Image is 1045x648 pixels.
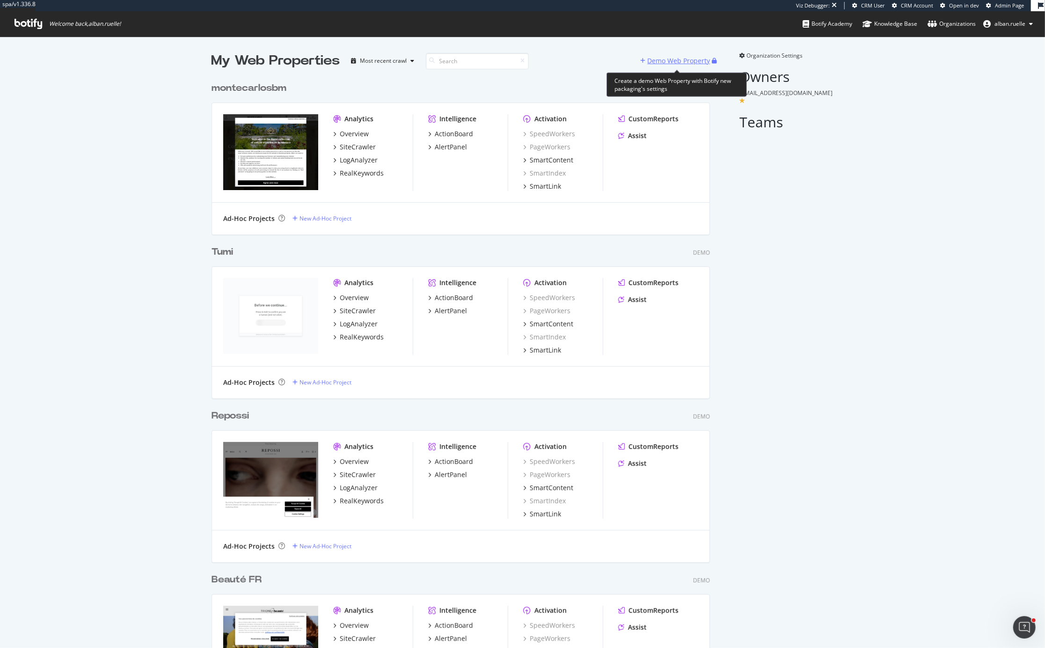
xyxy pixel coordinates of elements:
[348,53,418,68] button: Most recent crawl
[333,319,378,329] a: LogAnalyzer
[435,621,473,630] div: ActionBoard
[333,470,376,479] a: SiteCrawler
[803,19,852,29] div: Botify Academy
[428,621,473,630] a: ActionBoard
[523,470,570,479] a: PageWorkers
[292,542,351,550] a: New Ad-Hoc Project
[212,81,286,95] div: montecarlosbm
[333,169,384,178] a: RealKeywords
[428,634,467,643] a: AlertPanel
[641,57,712,65] a: Demo Web Property
[360,58,407,64] div: Most recent crawl
[628,114,679,124] div: CustomReports
[340,470,376,479] div: SiteCrawler
[628,459,647,468] div: Assist
[523,496,566,506] a: SmartIndex
[618,295,647,304] a: Assist
[523,169,566,178] a: SmartIndex
[523,509,561,519] a: SmartLink
[740,69,834,84] h2: Owners
[49,20,121,28] span: Welcome back, alban.ruelle !
[940,2,979,9] a: Open in dev
[439,606,476,615] div: Intelligence
[523,346,561,355] a: SmartLink
[344,114,373,124] div: Analytics
[300,542,351,550] div: New Ad-Hoc Project
[995,2,1024,9] span: Admin Page
[852,2,885,9] a: CRM User
[340,306,376,316] div: SiteCrawler
[628,623,647,632] div: Assist
[523,621,575,630] a: SpeedWorkers
[986,2,1024,9] a: Admin Page
[901,2,933,9] span: CRM Account
[641,53,712,68] button: Demo Web Property
[439,278,476,287] div: Intelligence
[628,606,679,615] div: CustomReports
[523,319,573,329] a: SmartContent
[530,182,561,191] div: SmartLink
[1013,616,1036,639] iframe: Intercom live chat
[534,442,567,451] div: Activation
[340,155,378,165] div: LogAnalyzer
[223,114,318,190] img: montecarlosbm
[212,409,249,423] div: Repossi
[223,278,318,354] img: Omega
[618,606,679,615] a: CustomReports
[523,634,570,643] a: PageWorkers
[439,442,476,451] div: Intelligence
[949,2,979,9] span: Open in dev
[618,459,647,468] a: Assist
[428,129,473,139] a: ActionBoard
[862,19,917,29] div: Knowledge Base
[439,114,476,124] div: Intelligence
[333,621,369,630] a: Overview
[333,496,384,506] a: RealKeywords
[340,621,369,630] div: Overview
[530,155,573,165] div: SmartContent
[340,457,369,466] div: Overview
[333,306,376,316] a: SiteCrawler
[693,412,710,420] div: Demo
[530,319,573,329] div: SmartContent
[607,73,747,97] div: Create a demo Web Property with Botify new packaging's settings
[212,245,233,259] div: Tumi
[648,56,710,66] div: Demo Web Property
[523,293,575,302] div: SpeedWorkers
[618,131,647,140] a: Assist
[618,623,647,632] a: Assist
[300,378,351,386] div: New Ad-Hoc Project
[333,142,376,152] a: SiteCrawler
[333,332,384,342] a: RealKeywords
[428,142,467,152] a: AlertPanel
[426,53,529,69] input: Search
[223,442,318,518] img: Repossi
[340,483,378,493] div: LogAnalyzer
[435,129,473,139] div: ActionBoard
[523,483,573,493] a: SmartContent
[523,306,570,316] div: PageWorkers
[523,332,566,342] a: SmartIndex
[428,470,467,479] a: AlertPanel
[340,129,369,139] div: Overview
[628,295,647,304] div: Assist
[300,214,351,222] div: New Ad-Hoc Project
[994,20,1025,28] span: alban.ruelle
[435,457,473,466] div: ActionBoard
[212,409,253,423] a: Repossi
[223,214,275,223] div: Ad-Hoc Projects
[803,11,852,37] a: Botify Academy
[740,89,833,97] span: [EMAIL_ADDRESS][DOMAIN_NAME]
[340,496,384,506] div: RealKeywords
[530,483,573,493] div: SmartContent
[212,52,340,70] div: My Web Properties
[534,606,567,615] div: Activation
[740,114,834,130] h2: Teams
[212,573,262,587] div: Beauté FR
[340,169,384,178] div: RealKeywords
